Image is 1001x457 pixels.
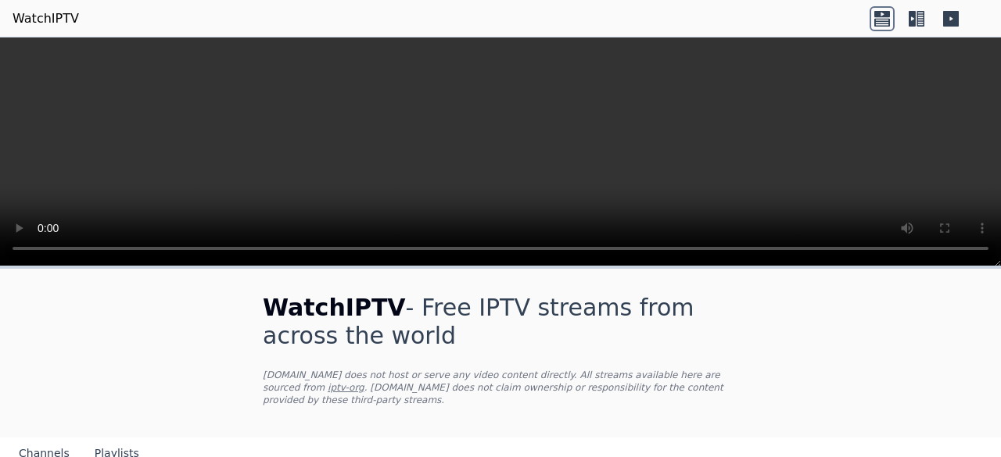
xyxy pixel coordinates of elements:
[263,294,406,321] span: WatchIPTV
[328,382,364,393] a: iptv-org
[13,9,79,28] a: WatchIPTV
[263,294,738,350] h1: - Free IPTV streams from across the world
[263,369,738,406] p: [DOMAIN_NAME] does not host or serve any video content directly. All streams available here are s...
